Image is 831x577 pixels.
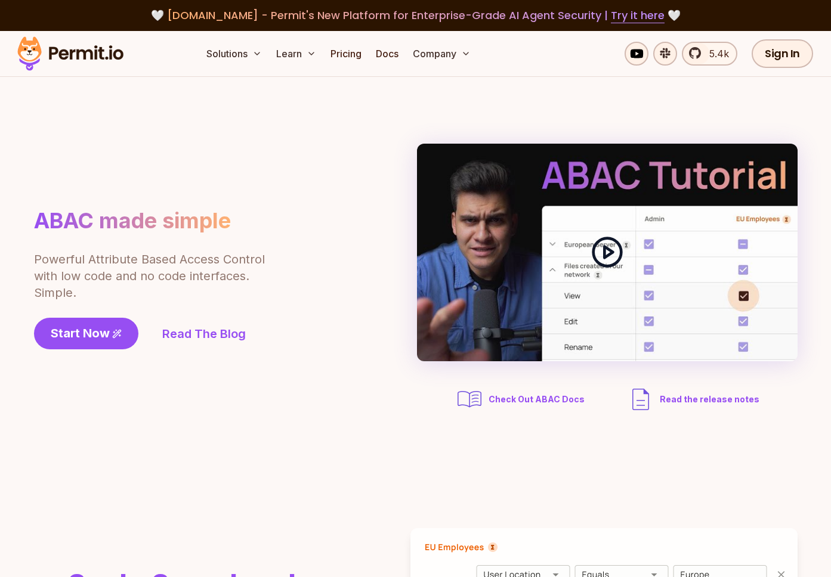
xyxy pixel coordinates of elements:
[702,46,729,61] span: 5.4k
[660,393,759,405] span: Read the release notes
[34,318,138,349] a: Start Now
[489,393,585,405] span: Check Out ABAC Docs
[271,42,321,66] button: Learn
[34,207,231,234] h1: ABAC made simple
[12,33,129,74] img: Permit logo
[326,42,366,66] a: Pricing
[202,42,267,66] button: Solutions
[34,251,267,301] p: Powerful Attribute Based Access Control with low code and no code interfaces. Simple.
[682,42,737,66] a: 5.4k
[371,42,403,66] a: Docs
[626,385,655,414] img: description
[51,325,110,342] span: Start Now
[29,7,802,24] div: 🤍 🤍
[455,385,588,414] a: Check Out ABAC Docs
[167,8,665,23] span: [DOMAIN_NAME] - Permit's New Platform for Enterprise-Grade AI Agent Security |
[752,39,813,68] a: Sign In
[611,8,665,23] a: Try it here
[626,385,759,414] a: Read the release notes
[455,385,484,414] img: abac docs
[408,42,475,66] button: Company
[162,325,246,342] a: Read The Blog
